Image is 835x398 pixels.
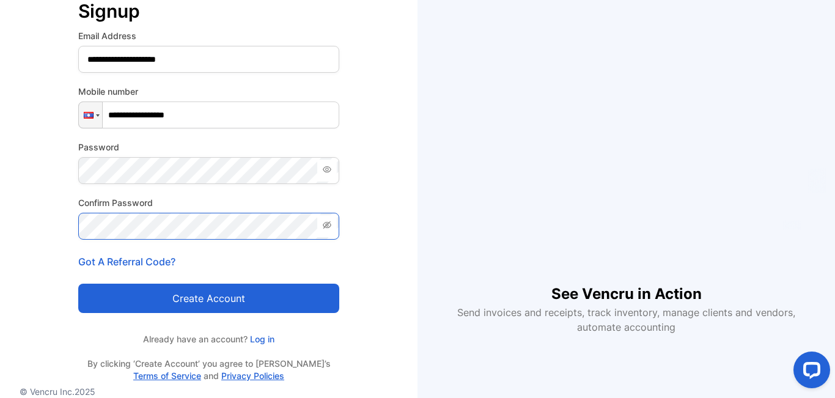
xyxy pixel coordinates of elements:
[784,347,835,398] iframe: LiveChat chat widget
[78,333,339,345] p: Already have an account?
[78,141,339,153] label: Password
[459,64,793,263] iframe: YouTube video player
[78,29,339,42] label: Email Address
[78,196,339,209] label: Confirm Password
[133,370,201,381] a: Terms of Service
[78,284,339,313] button: Create account
[79,102,102,128] div: Laos: + 856
[248,334,274,344] a: Log in
[78,358,339,382] p: By clicking ‘Create Account’ you agree to [PERSON_NAME]’s and
[451,305,803,334] p: Send invoices and receipts, track inventory, manage clients and vendors, automate accounting
[78,254,339,269] p: Got A Referral Code?
[78,85,339,98] label: Mobile number
[221,370,284,381] a: Privacy Policies
[551,263,702,305] h1: See Vencru in Action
